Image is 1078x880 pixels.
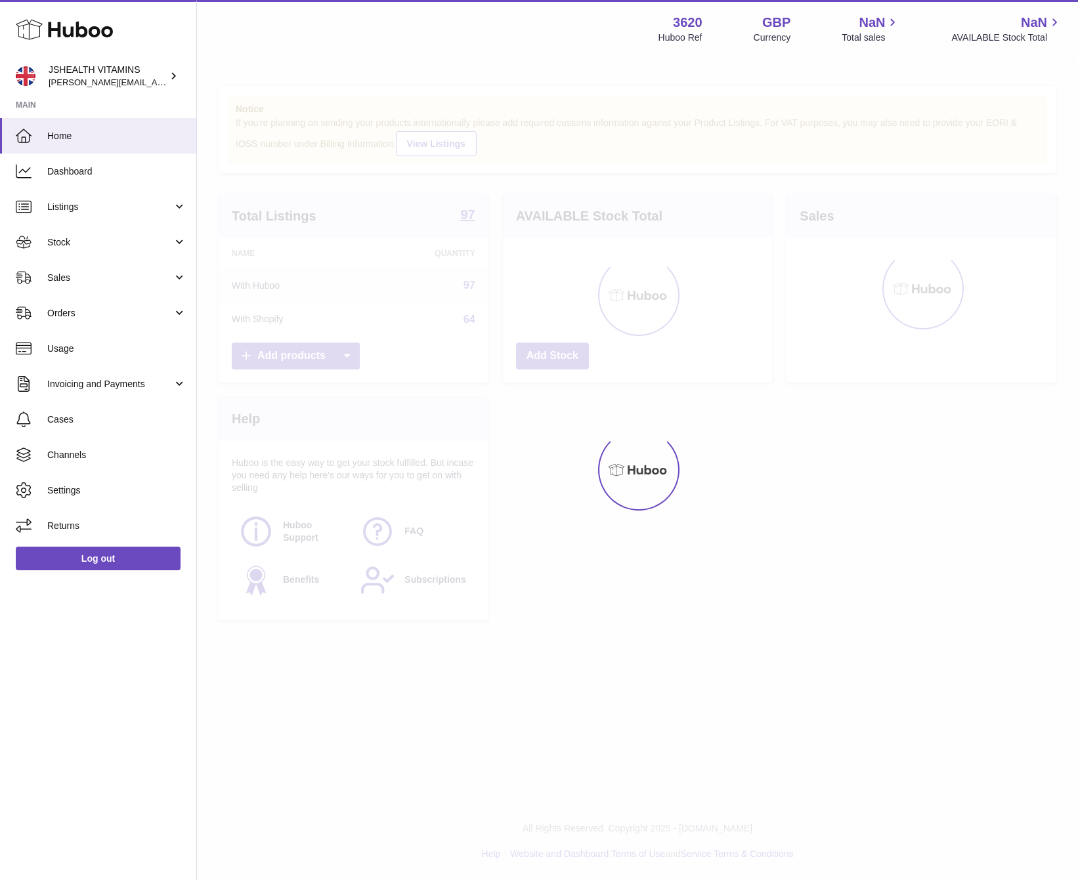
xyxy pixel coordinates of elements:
span: Invoicing and Payments [47,378,173,390]
div: Huboo Ref [658,31,702,44]
span: Total sales [842,31,900,44]
strong: 3620 [673,14,702,31]
span: Returns [47,520,186,532]
span: Channels [47,449,186,461]
span: Orders [47,307,173,320]
a: NaN Total sales [842,14,900,44]
img: francesca@jshealthvitamins.com [16,66,35,86]
span: [PERSON_NAME][EMAIL_ADDRESS][DOMAIN_NAME] [49,77,263,87]
span: Cases [47,413,186,426]
div: Currency [754,31,791,44]
span: Settings [47,484,186,497]
div: JSHEALTH VITAMINS [49,64,167,89]
span: Listings [47,201,173,213]
span: Dashboard [47,165,186,178]
a: Log out [16,547,181,570]
span: Usage [47,343,186,355]
strong: GBP [762,14,790,31]
span: AVAILABLE Stock Total [951,31,1062,44]
span: Home [47,130,186,142]
a: NaN AVAILABLE Stock Total [951,14,1062,44]
span: NaN [1021,14,1047,31]
span: Stock [47,236,173,249]
span: Sales [47,272,173,284]
span: NaN [859,14,885,31]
